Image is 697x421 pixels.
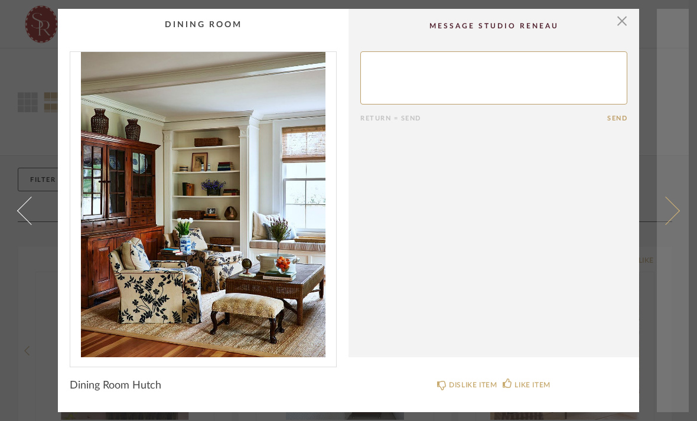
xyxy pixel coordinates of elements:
[70,52,336,357] img: 661bfc8d-8468-4615-af1b-b82febbad6ee_1000x1000.jpg
[607,115,627,122] button: Send
[610,9,634,32] button: Close
[514,379,550,391] div: LIKE ITEM
[70,52,336,357] div: 0
[449,379,497,391] div: DISLIKE ITEM
[360,115,607,122] div: Return = Send
[70,379,161,392] span: Dining Room Hutch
